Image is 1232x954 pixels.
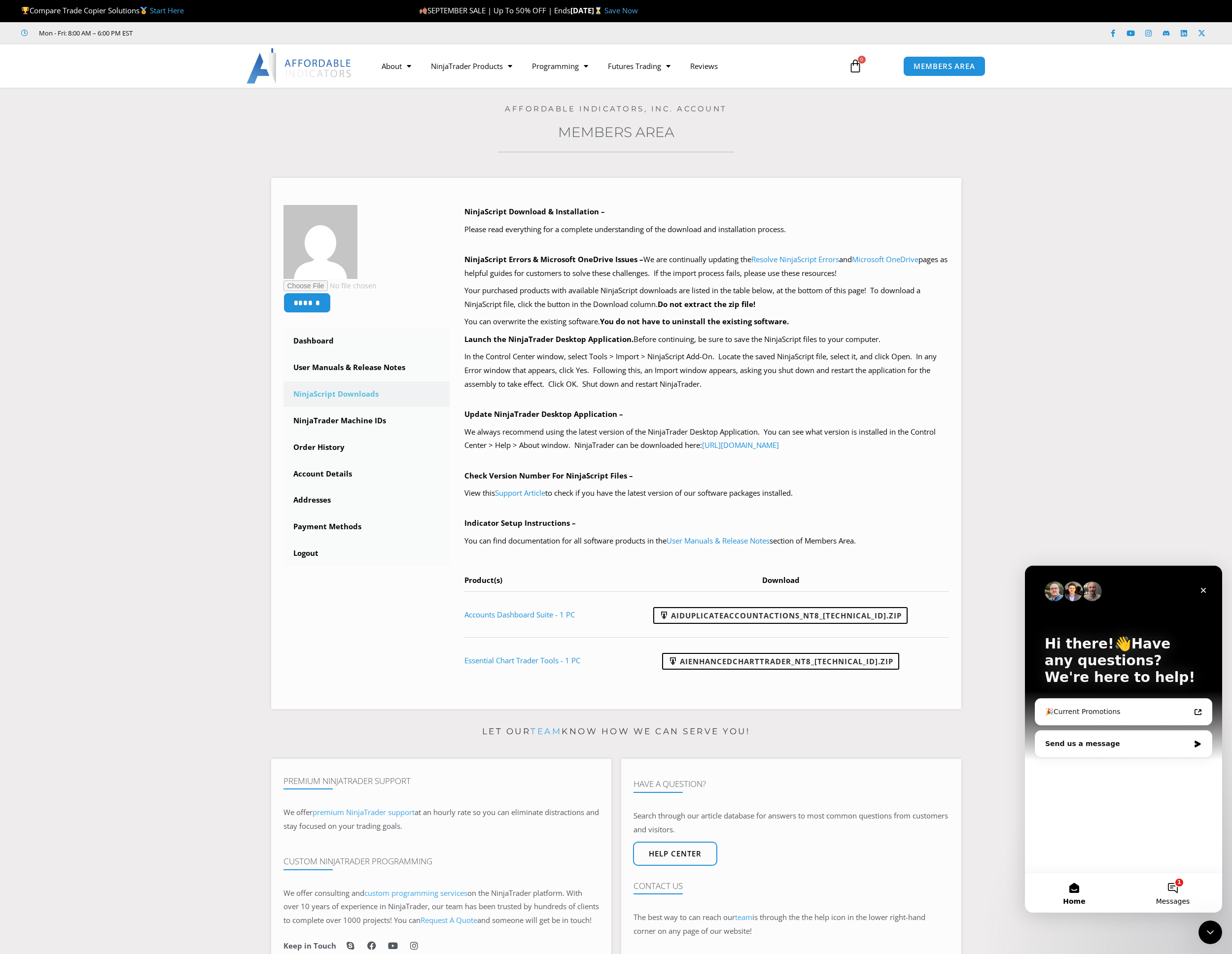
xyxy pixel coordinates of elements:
h4: Premium NinjaTrader Support [283,776,599,786]
p: You can overwrite the existing software. [464,315,949,329]
p: Your purchased products with available NinjaScript downloads are listed in the table below, at th... [464,284,949,311]
a: Account Details [283,461,450,487]
a: 0 [834,52,877,80]
img: e8ab7b88a921d6ea6b4032961a6f21bb66bb0e7db761968f28ded3c666b31419 [283,205,357,279]
b: NinjaScript Download & Installation – [464,206,605,216]
b: Indicator Setup Instructions – [464,518,576,528]
span: SEPTEMBER SALE | Up To 50% OFF | Ends [419,5,570,15]
a: premium NinjaTrader support [313,807,415,817]
iframe: Intercom live chat [1198,920,1222,944]
a: Order History [283,435,450,460]
p: We are continually updating the and pages as helpful guides for customers to solve these challeng... [464,253,949,280]
a: AIDuplicateAccountActions_NT8_[TECHNICAL_ID].zip [653,607,908,624]
a: Payment Methods [283,514,450,540]
a: AIEnhancedChartTrader_NT8_[TECHNICAL_ID].zip [662,653,899,670]
span: Compare Trade Copier Solutions [21,5,184,15]
span: Help center [649,850,702,857]
iframe: Intercom live chat [1025,566,1222,913]
a: NinjaTrader Products [421,55,522,77]
h4: Custom NinjaTrader Programming [283,856,599,866]
img: 🥇 [140,7,147,14]
a: MEMBERS AREA [903,56,986,76]
a: [URL][DOMAIN_NAME] [702,440,779,450]
a: Logout [283,541,450,566]
span: Download [762,575,800,585]
a: Addresses [283,487,450,513]
a: Request A Quote [421,915,477,925]
a: Affordable Indicators, Inc. Account [505,104,727,113]
p: We always recommend using the latest version of the NinjaTrader Desktop Application. You can see ... [464,425,949,453]
a: Support Article [495,488,545,498]
nav: Account pages [283,328,450,566]
a: Save Now [604,5,638,15]
a: Resolve NinjaScript Errors [751,254,839,264]
b: Launch the NinjaTrader Desktop Application. [464,334,634,344]
a: User Manuals & Release Notes [283,355,450,380]
p: Please read everything for a complete understanding of the download and installation process. [464,223,949,237]
a: Microsoft OneDrive [852,254,918,264]
a: NinjaTrader Machine IDs [283,408,450,434]
b: NinjaScript Errors & Microsoft OneDrive Issues – [464,254,643,264]
p: Search through our article database for answers to most common questions from customers and visit... [634,809,949,837]
p: Before continuing, be sure to save the NinjaScript files to your computer. [464,333,949,346]
a: Programming [522,55,598,77]
p: View this to check if you have the latest version of our software packages installed. [464,486,949,500]
span: We offer consulting and [283,888,467,898]
span: 0 [858,56,866,64]
a: Members Area [558,124,674,140]
b: Update NinjaTrader Desktop Application – [464,409,623,419]
a: custom programming services [364,888,467,898]
img: 🍂 [420,7,427,14]
nav: Menu [372,55,837,77]
a: Reviews [680,55,728,77]
a: team [735,912,752,922]
strong: [DATE] [570,5,604,15]
img: 🏆 [22,7,29,14]
p: In the Control Center window, select Tools > Import > NinjaScript Add-On. Locate the saved NinjaS... [464,350,949,391]
a: Essential Chart Trader Tools - 1 PC [464,655,580,665]
p: You can find documentation for all software products in the section of Members Area. [464,534,949,548]
a: Start Here [150,5,184,15]
b: You do not have to uninstall the existing software. [600,316,789,326]
b: Check Version Number For NinjaScript Files – [464,471,633,480]
a: Futures Trading [598,55,680,77]
span: at an hourly rate so you can eliminate distractions and stay focused on your trading goals. [283,807,599,831]
a: Accounts Dashboard Suite - 1 PC [464,610,575,619]
a: NinjaScript Downloads [283,381,450,407]
span: on the NinjaTrader platform. With over 10 years of experience in NinjaTrader, our team has been t... [283,888,599,925]
a: About [372,55,421,77]
p: Let our know how we can serve you! [271,724,961,740]
h4: Have A Question? [634,779,949,789]
a: Dashboard [283,328,450,354]
span: Mon - Fri: 8:00 AM – 6:00 PM EST [36,27,133,39]
iframe: Customer reviews powered by Trustpilot [146,28,294,38]
a: Help center [633,842,717,866]
span: We offer [283,807,313,817]
span: MEMBERS AREA [914,63,975,70]
b: Do not extract the zip file! [658,299,755,309]
h6: Keep in Touch [283,941,336,951]
h4: Contact Us [634,881,949,891]
p: The best way to can reach our is through the the help icon in the lower right-hand corner on any ... [634,911,949,938]
a: team [530,726,562,736]
img: LogoAI | Affordable Indicators – NinjaTrader [246,48,352,84]
span: Product(s) [464,575,502,585]
img: ⌛ [595,7,602,14]
a: User Manuals & Release Notes [667,536,770,545]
